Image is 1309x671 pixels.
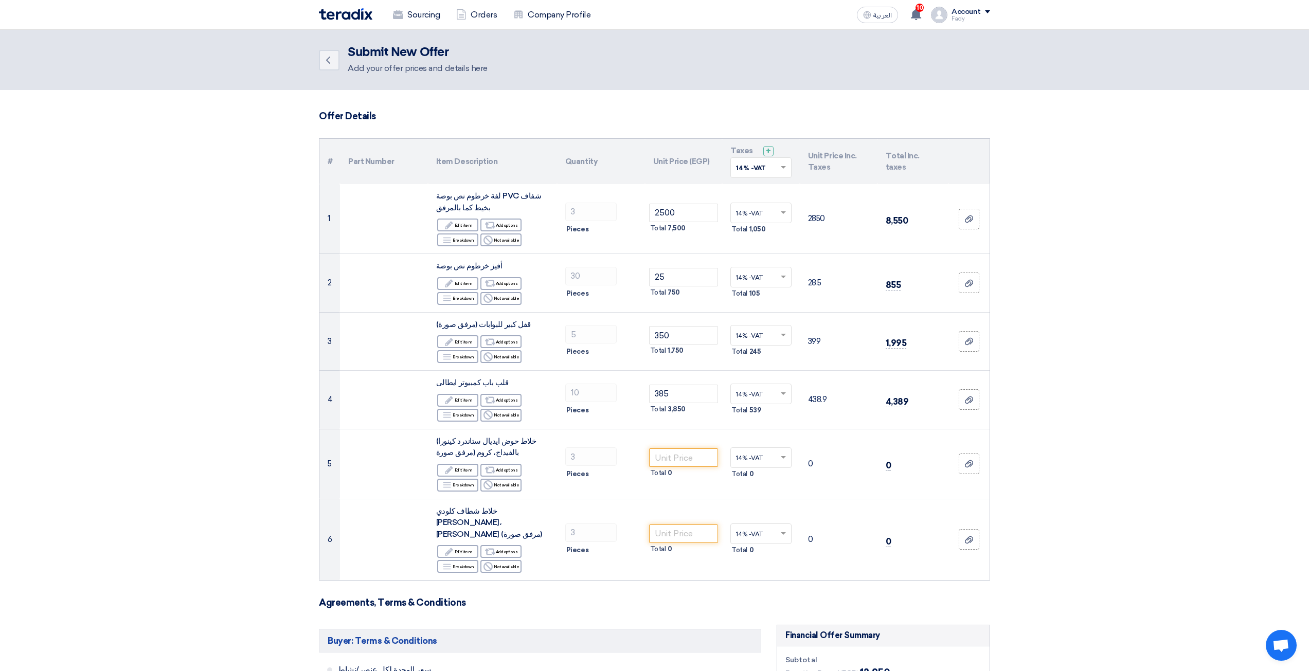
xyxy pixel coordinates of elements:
div: Not available [480,409,522,422]
span: 0 [886,460,891,471]
span: Pieces [566,347,588,357]
div: Edit item [437,335,478,348]
td: 2850 [800,184,877,254]
span: 750 [668,287,680,298]
div: Breakdown [437,233,478,246]
ng-select: VAT [730,523,792,544]
td: 5 [319,429,340,499]
input: Unit Price [649,268,719,286]
span: خلاط شطاف كلودي [PERSON_NAME]، [PERSON_NAME] (مرفق صورة) [436,506,542,539]
td: 1 [319,184,340,254]
div: Breakdown [437,292,478,305]
h3: Offer Details [319,111,990,122]
h2: Submit New Offer [348,45,488,60]
a: Sourcing [385,4,448,26]
div: Edit item [437,464,478,477]
span: 10 [916,4,924,12]
td: 28.5 [800,254,877,313]
td: 0 [800,499,877,580]
span: قفل كبير للبوابات (مرفق صورة) [436,320,531,329]
th: Unit Price (EGP) [645,139,723,184]
span: Pieces [566,224,588,234]
span: + [766,146,771,156]
input: Unit Price [649,326,719,344]
span: 0 [749,469,754,479]
td: 399 [800,312,877,371]
span: Total [650,287,666,298]
ng-select: VAT [730,267,792,287]
input: RFQ_STEP1.ITEMS.2.AMOUNT_TITLE [565,267,617,285]
span: Pieces [566,405,588,415]
td: 2 [319,254,340,313]
span: 539 [749,405,761,415]
span: 7,500 [668,223,686,233]
div: Add options [480,394,522,407]
input: Unit Price [649,524,719,543]
span: 245 [749,347,761,357]
th: Item Description [428,139,557,184]
div: Fady [952,16,990,22]
th: Taxes [722,139,800,184]
span: Pieces [566,469,588,479]
span: Total [731,347,747,357]
span: Total [731,405,747,415]
a: Open chat [1266,630,1297,661]
ng-select: VAT [730,447,792,468]
div: Breakdown [437,350,478,363]
th: Unit Price Inc. Taxes [800,139,877,184]
a: Orders [448,4,505,26]
div: Not available [480,350,522,363]
button: العربية [857,7,898,23]
div: Edit item [437,219,478,231]
span: Total [650,346,666,356]
h3: Agreements, Terms & Conditions [319,597,990,608]
span: 0 [668,468,672,478]
input: RFQ_STEP1.ITEMS.2.AMOUNT_TITLE [565,384,617,402]
td: 0 [800,429,877,499]
img: Teradix logo [319,8,372,20]
span: العربية [873,12,892,19]
th: Quantity [557,139,645,184]
span: 0 [749,545,754,555]
div: Add your offer prices and details here [348,62,488,75]
span: Total [731,224,747,234]
div: Account [952,8,981,16]
input: RFQ_STEP1.ITEMS.2.AMOUNT_TITLE [565,447,617,466]
span: 1,750 [668,346,684,356]
input: Unit Price [649,385,719,403]
span: 855 [886,280,901,291]
input: RFQ_STEP1.ITEMS.2.AMOUNT_TITLE [565,325,617,343]
div: Add options [480,545,522,558]
span: لفة خرطوم نص بوصة PVC شفاف بخيط كما بالمرفق [436,191,542,212]
div: Edit item [437,545,478,558]
div: Not available [480,479,522,492]
ng-select: VAT [730,384,792,404]
span: (خلاط حوض ايديال ستاندرد كينورا بالفيداج، كروم (مرفق صورة [436,437,536,458]
span: Pieces [566,288,588,299]
div: Breakdown [437,560,478,573]
div: Edit item [437,277,478,290]
ng-select: VAT [730,325,792,346]
td: 438.9 [800,371,877,429]
th: # [319,139,340,184]
th: Total Inc. taxes [877,139,948,184]
th: Part Number [340,139,428,184]
span: 3,850 [668,404,686,414]
div: Add options [480,277,522,290]
span: Pieces [566,545,588,555]
input: Unit Price [649,448,719,467]
span: 105 [749,288,760,299]
span: Total [650,544,666,554]
span: 1,995 [886,338,907,349]
a: Company Profile [505,4,599,26]
ng-select: VAT [730,203,792,223]
div: Not available [480,292,522,305]
input: Unit Price [649,204,719,222]
span: Total [731,545,747,555]
div: Subtotal [785,655,981,665]
span: قلب باب كمبيوتر ايطالى [436,378,508,387]
td: 6 [319,499,340,580]
span: Total [731,469,747,479]
span: 0 [886,536,891,547]
span: 4,389 [886,396,909,407]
